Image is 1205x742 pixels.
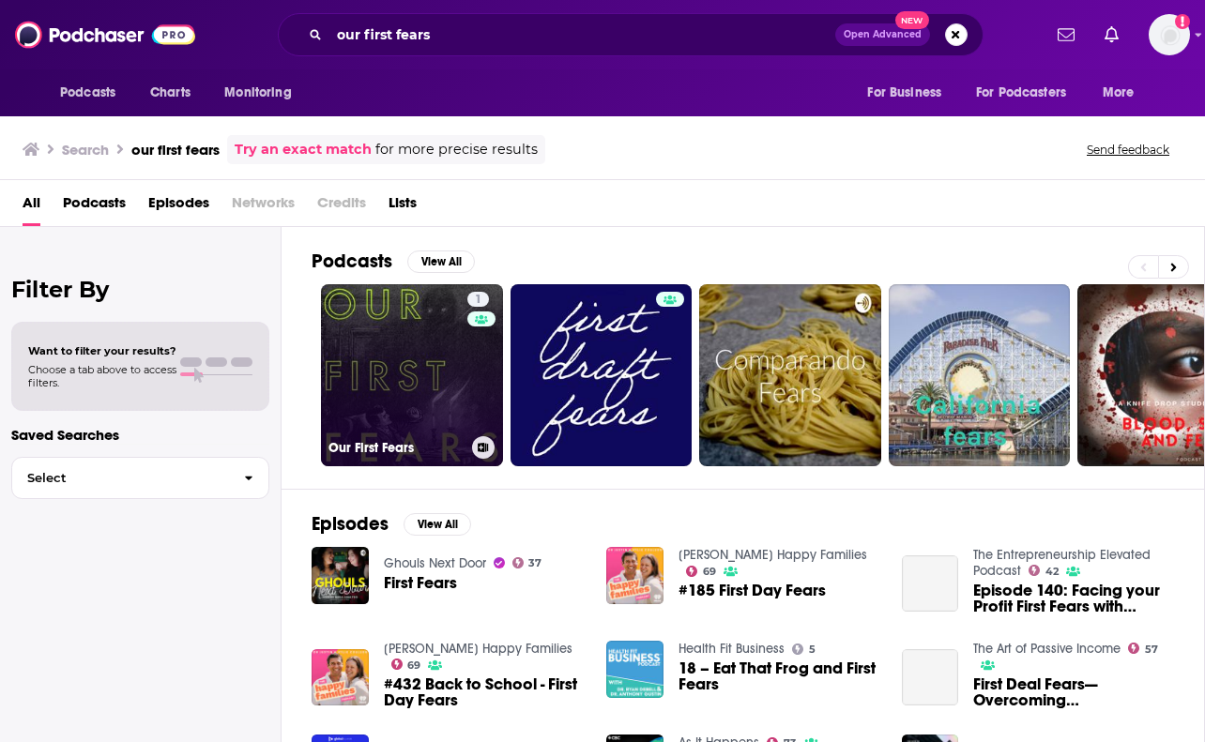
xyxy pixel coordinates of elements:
[47,75,140,111] button: open menu
[235,139,372,160] a: Try an exact match
[1175,14,1190,29] svg: Add a profile image
[60,80,115,106] span: Podcasts
[973,583,1174,614] a: Episode 140: Facing your Profit First Fears with Scott Mulvaney
[902,649,959,706] a: First Deal Fears—Overcoming Apprehensiveness
[1103,80,1135,106] span: More
[475,291,481,310] span: 1
[278,13,984,56] div: Search podcasts, credits, & more...
[384,641,572,657] a: Dr Justin Coulson's Happy Families
[62,141,109,159] h3: Search
[138,75,202,111] a: Charts
[312,547,369,604] img: First Fears
[312,512,389,536] h2: Episodes
[63,188,126,226] a: Podcasts
[973,676,1174,708] a: First Deal Fears—Overcoming Apprehensiveness
[15,17,195,53] img: Podchaser - Follow, Share and Rate Podcasts
[1029,565,1059,576] a: 42
[835,23,930,46] button: Open AdvancedNew
[28,363,176,389] span: Choose a tab above to access filters.
[329,20,835,50] input: Search podcasts, credits, & more...
[312,649,369,706] img: #432 Back to School - First Day Fears
[211,75,315,111] button: open menu
[11,426,269,444] p: Saved Searches
[1128,643,1158,654] a: 57
[317,188,366,226] span: Credits
[1050,19,1082,51] a: Show notifications dropdown
[703,568,716,576] span: 69
[679,583,826,598] a: #185 First Day Fears
[1081,142,1175,158] button: Send feedback
[606,547,664,604] img: #185 First Day Fears
[224,80,291,106] span: Monitoring
[407,661,420,670] span: 69
[512,557,542,568] a: 37
[973,583,1174,614] span: Episode 140: Facing your Profit First Fears with [PERSON_NAME]
[232,188,295,226] span: Networks
[1045,568,1059,576] span: 42
[1149,14,1190,55] img: User Profile
[844,30,922,39] span: Open Advanced
[902,555,959,613] a: Episode 140: Facing your Profit First Fears with Scott Mulvaney
[150,80,191,106] span: Charts
[148,188,209,226] a: Episodes
[679,660,879,692] a: 18 – Eat That Frog and First Fears
[404,513,471,536] button: View All
[606,641,664,698] img: 18 – Eat That Frog and First Fears
[375,139,538,160] span: for more precise results
[28,344,176,357] span: Want to filter your results?
[973,547,1151,579] a: The Entrepreneurship Elevated Podcast
[312,512,471,536] a: EpisodesView All
[384,575,457,591] a: First Fears
[321,284,503,466] a: 1Our First Fears
[686,566,716,577] a: 69
[407,250,475,273] button: View All
[391,659,421,670] a: 69
[467,292,489,307] a: 1
[792,644,816,655] a: 5
[312,250,392,273] h2: Podcasts
[23,188,40,226] a: All
[679,547,867,563] a: Dr Justin Coulson's Happy Families
[384,555,486,571] a: Ghouls Next Door
[312,250,475,273] a: PodcastsView All
[1097,19,1126,51] a: Show notifications dropdown
[679,641,785,657] a: Health Fit Business
[973,641,1121,657] a: The Art of Passive Income
[854,75,965,111] button: open menu
[131,141,220,159] h3: our first fears
[1090,75,1158,111] button: open menu
[809,645,816,654] span: 5
[964,75,1093,111] button: open menu
[384,676,585,708] a: #432 Back to School - First Day Fears
[1149,14,1190,55] button: Show profile menu
[11,276,269,303] h2: Filter By
[976,80,1066,106] span: For Podcasters
[1149,14,1190,55] span: Logged in as kkneafsey
[895,11,929,29] span: New
[12,472,229,484] span: Select
[11,457,269,499] button: Select
[389,188,417,226] a: Lists
[328,440,465,456] h3: Our First Fears
[528,559,541,568] span: 37
[1145,645,1158,654] span: 57
[867,80,941,106] span: For Business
